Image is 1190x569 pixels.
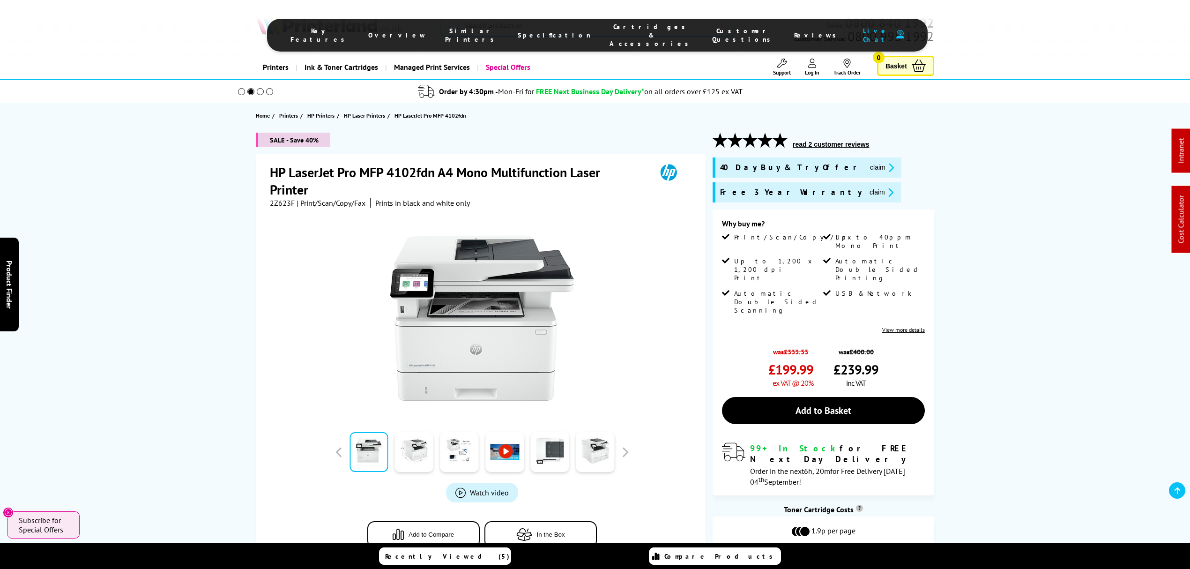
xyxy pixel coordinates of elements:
[873,52,885,63] span: 0
[877,56,934,76] a: Basket 0
[644,87,743,96] div: on all orders over £125 ex VAT
[768,361,813,378] span: £199.99
[805,69,819,76] span: Log In
[647,164,690,181] img: HP
[518,31,591,39] span: Specification
[773,69,791,76] span: Support
[713,505,934,514] div: Toner Cartridge Costs
[390,226,574,410] img: HP LaserJet Pro MFP 4102fdn
[307,111,337,120] a: HP Printers
[279,111,298,120] span: Printers
[712,27,775,44] span: Customer Questions
[722,397,925,424] a: Add to Basket
[856,505,863,512] sup: Cost per page
[833,361,878,378] span: £239.99
[849,347,874,356] strike: £400.00
[439,87,534,96] span: Order by 4:30pm -
[734,233,855,241] span: Print/Scan/Copy/Fax
[833,59,861,76] a: Track Order
[1176,195,1186,244] a: Cost Calculator
[477,55,537,79] a: Special Offers
[835,257,922,282] span: Automatic Double Sided Printing
[768,343,813,356] span: was
[1176,138,1186,164] a: Intranet
[225,83,936,100] li: modal_delivery
[256,111,270,120] span: Home
[720,187,862,198] span: Free 3 Year Warranty
[835,289,912,298] span: USB & Network
[804,466,830,476] span: 6h, 20m
[734,289,821,314] span: Automatic Double Sided Scanning
[885,60,907,72] span: Basket
[867,187,896,198] button: promo-description
[846,378,866,388] span: inc VAT
[773,378,813,388] span: ex VAT @ 20%
[385,55,477,79] a: Managed Print Services
[270,198,295,208] span: 2Z623F
[270,164,647,198] h1: HP LaserJet Pro MFP 4102fdn A4 Mono Multifunction Laser Printer
[484,521,597,548] button: In the Box
[5,261,14,309] span: Product Finder
[344,111,385,120] span: HP Laser Printers
[649,547,781,565] a: Compare Products
[409,531,454,538] span: Add to Compare
[720,162,863,173] span: 40 Day Buy & Try Offer
[750,466,905,487] span: Order in the next for Free Delivery [DATE] 04 September!
[805,59,819,76] a: Log In
[610,22,693,48] span: Cartridges & Accessories
[867,162,897,173] button: promo-description
[344,111,387,120] a: HP Laser Printers
[307,111,335,120] span: HP Printers
[279,111,300,120] a: Printers
[394,112,466,119] span: HP LaserJet Pro MFP 4102fdn
[256,111,272,120] a: Home
[19,516,70,534] span: Subscribe for Special Offers
[794,31,841,39] span: Reviews
[896,30,904,39] img: user-headset-duotone.svg
[385,552,510,561] span: Recently Viewed (5)
[290,27,350,44] span: Key Features
[773,59,791,76] a: Support
[833,343,878,356] span: was
[470,488,509,497] span: Watch video
[297,198,365,208] span: | Print/Scan/Copy/Fax
[537,531,565,538] span: In the Box
[790,140,872,149] button: read 2 customer reviews
[750,443,840,454] span: 99+ In Stock
[835,233,922,250] span: Up to 40ppm Mono Print
[734,257,821,282] span: Up to 1,200 x 1,200 dpi Print
[860,27,892,44] span: Live Chat
[722,443,925,486] div: modal_delivery
[759,475,764,484] sup: th
[882,326,925,333] a: View more details
[375,198,470,208] i: Prints in black and white only
[445,27,499,44] span: Similar Printers
[498,87,534,96] span: Mon-Fri for
[784,347,808,356] strike: £333.33
[305,55,378,79] span: Ink & Toner Cartridges
[722,219,925,233] div: Why buy me?
[256,133,330,147] span: SALE - Save 40%
[664,552,778,561] span: Compare Products
[368,31,426,39] span: Overview
[811,526,855,537] span: 1.9p per page
[3,507,14,518] button: Close
[750,443,925,464] div: for FREE Next Day Delivery
[536,87,644,96] span: FREE Next Business Day Delivery*
[446,483,518,502] a: Product_All_Videos
[379,547,511,565] a: Recently Viewed (5)
[296,55,385,79] a: Ink & Toner Cartridges
[367,521,480,548] button: Add to Compare
[256,55,296,79] a: Printers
